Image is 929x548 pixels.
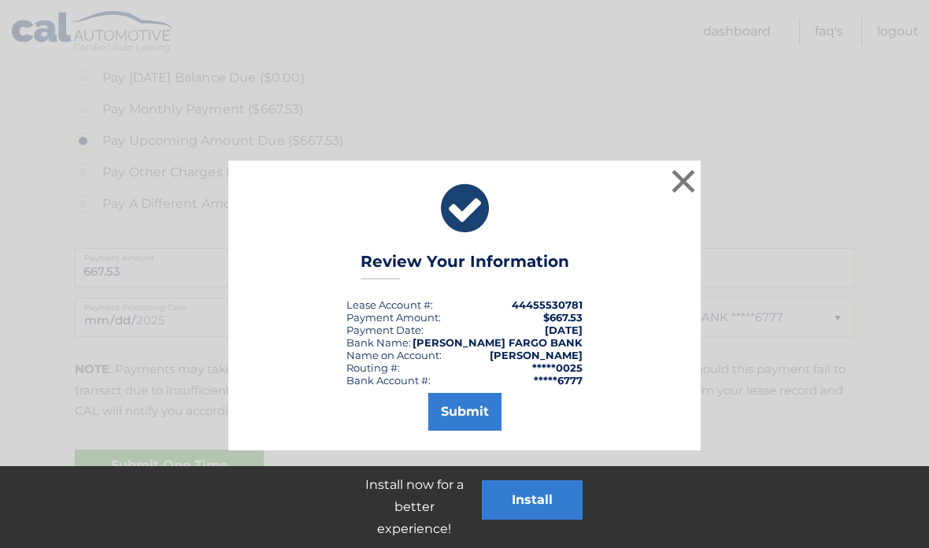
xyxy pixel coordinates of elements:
span: [DATE] [545,324,583,336]
button: Install [482,480,583,520]
div: Bank Name: [346,336,411,349]
div: Routing #: [346,361,400,374]
strong: [PERSON_NAME] [490,349,583,361]
span: $667.53 [543,311,583,324]
button: × [668,165,699,197]
div: Bank Account #: [346,374,431,387]
div: : [346,324,424,336]
button: Submit [428,393,502,431]
strong: [PERSON_NAME] FARGO BANK [413,336,583,349]
div: Lease Account #: [346,298,433,311]
div: Payment Amount: [346,311,441,324]
div: Name on Account: [346,349,442,361]
strong: 44455530781 [512,298,583,311]
p: Install now for a better experience! [346,474,482,540]
span: Payment Date [346,324,421,336]
h3: Review Your Information [361,252,569,280]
